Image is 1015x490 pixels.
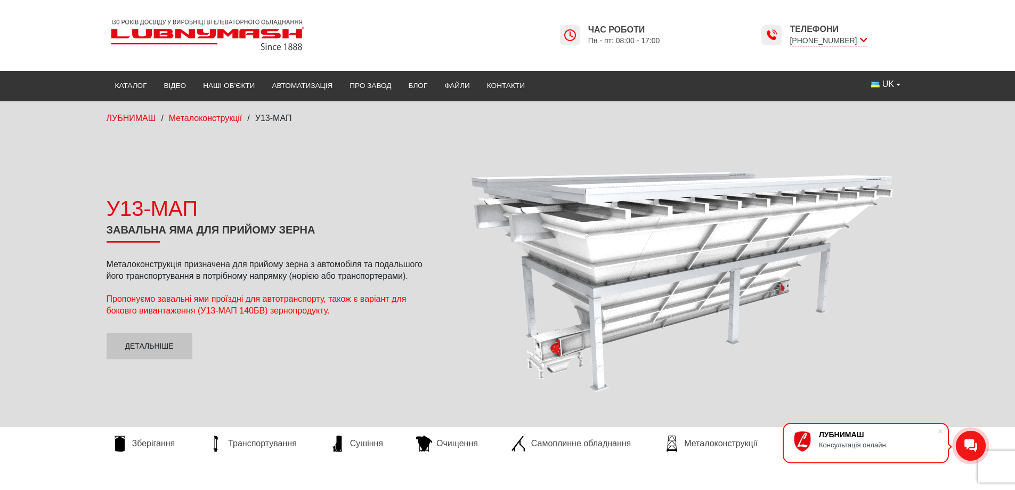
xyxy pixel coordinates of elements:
span: Очищення [436,438,478,449]
img: Українська [871,82,880,87]
span: Самоплинне обладнання [531,438,631,449]
div: Консультація онлайн. [819,441,937,449]
button: UK [863,74,908,94]
a: Каталог [107,74,156,98]
div: ЛУБНИМАШ [819,430,937,439]
span: / [247,114,249,123]
a: Автоматизація [263,74,341,98]
span: Транспортування [228,438,297,449]
span: Металоконструкції [684,438,757,449]
span: Час роботи [588,24,660,36]
a: ЛУБНИМАШ [107,114,156,123]
img: Lubnymash [107,15,309,55]
img: Lubnymash time icon [564,29,576,42]
a: Металоконструкції [169,114,242,123]
a: Сушіння [324,436,388,452]
a: Відео [156,74,195,98]
span: Пропонуємо завальні ями проїздні для автотранспорту, також є варіант для боковго вивантаження (У1... [107,294,407,315]
span: [PHONE_NUMBER] [790,35,867,46]
span: Телефони [790,23,867,35]
a: Про завод [341,74,400,98]
a: Самоплинне обладнання [506,436,636,452]
a: Детальніше [107,333,192,360]
a: Контакти [478,74,533,98]
span: UK [882,78,894,90]
a: Файли [436,74,478,98]
a: Транспортування [202,436,302,452]
a: Блог [400,74,436,98]
div: У13-МАП [107,194,432,223]
span: Сушіння [350,438,383,449]
a: Очищення [411,436,483,452]
a: Наші об’єкти [194,74,263,98]
img: Lubnymash time icon [765,29,778,42]
a: Зберігання [107,436,181,452]
p: Металоконструкція призначена для прийому зерна з автомобіля та подальшого його транспортування в ... [107,259,432,283]
span: Пн - пт: 08:00 - 17:00 [588,36,660,46]
span: У13-МАП [255,114,292,123]
span: Зберігання [132,438,175,449]
a: Металоконструкції [659,436,762,452]
span: / [161,114,163,123]
h1: Завальна яма для прийому зерна [107,223,432,243]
